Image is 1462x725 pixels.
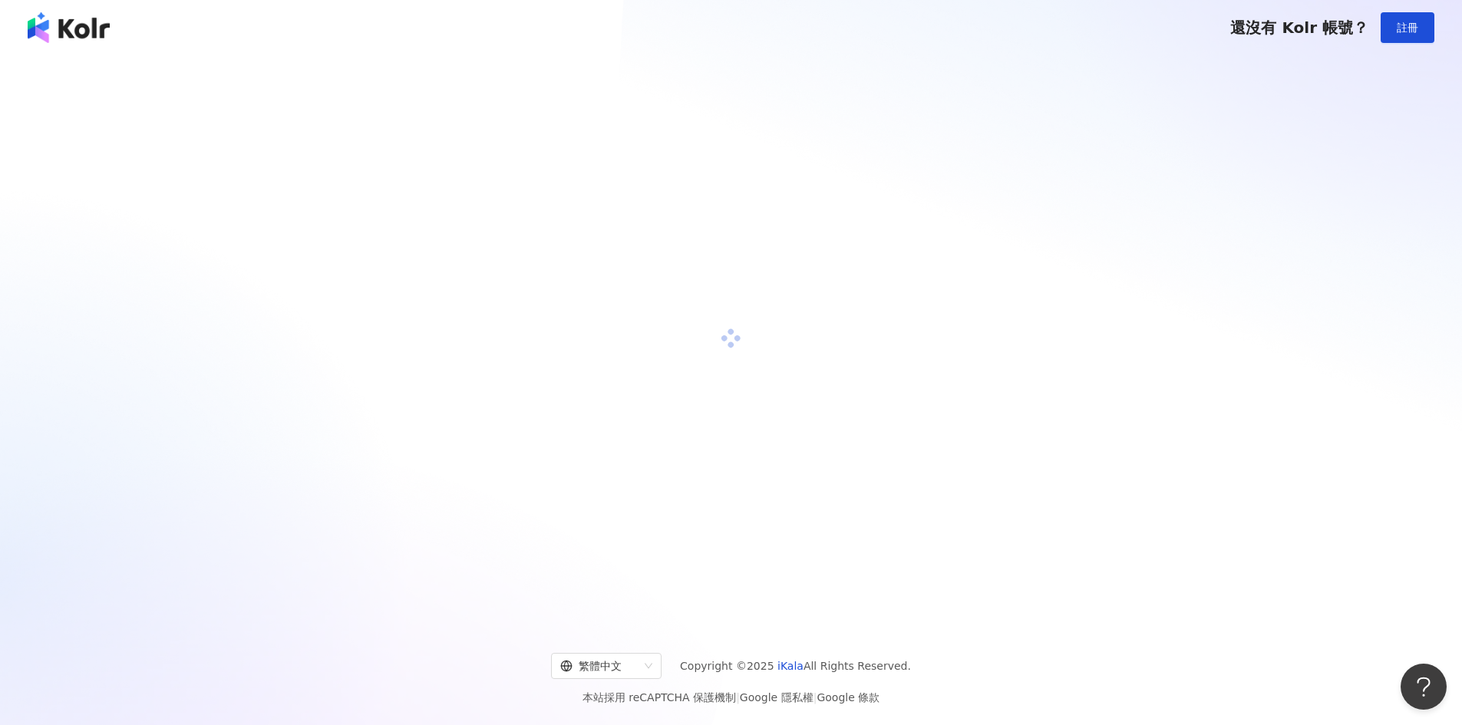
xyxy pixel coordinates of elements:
[817,691,880,704] a: Google 條款
[680,657,911,675] span: Copyright © 2025 All Rights Reserved.
[814,691,817,704] span: |
[1381,12,1434,43] button: 註冊
[560,654,639,678] div: 繁體中文
[1401,664,1447,710] iframe: Help Scout Beacon - Open
[1397,21,1418,34] span: 註冊
[1230,18,1368,37] span: 還沒有 Kolr 帳號？
[777,660,804,672] a: iKala
[736,691,740,704] span: |
[740,691,814,704] a: Google 隱私權
[582,688,880,707] span: 本站採用 reCAPTCHA 保護機制
[28,12,110,43] img: logo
